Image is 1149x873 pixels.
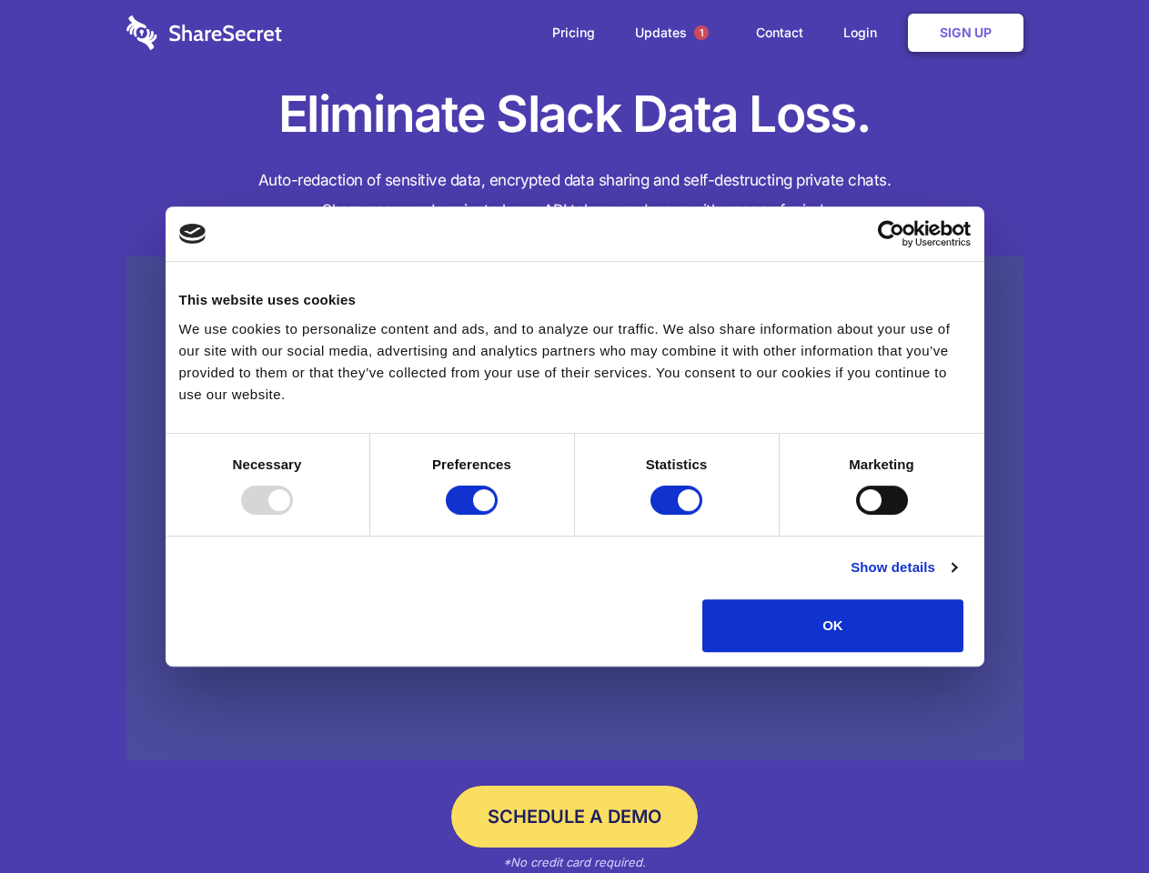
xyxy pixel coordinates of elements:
h1: Eliminate Slack Data Loss. [126,82,1023,147]
a: Usercentrics Cookiebot - opens in a new window [811,220,971,247]
strong: Preferences [432,457,511,472]
span: 1 [694,25,709,40]
button: OK [702,599,963,652]
strong: Marketing [849,457,914,472]
h4: Auto-redaction of sensitive data, encrypted data sharing and self-destructing private chats. Shar... [126,166,1023,226]
a: Wistia video thumbnail [126,256,1023,761]
img: logo [179,224,207,244]
img: logo-wordmark-white-trans-d4663122ce5f474addd5e946df7df03e33cb6a1c49d2221995e7729f52c070b2.svg [126,15,282,50]
div: This website uses cookies [179,289,971,311]
a: Contact [738,5,821,61]
a: Pricing [534,5,613,61]
strong: Necessary [233,457,302,472]
a: Sign Up [908,14,1023,52]
div: We use cookies to personalize content and ads, and to analyze our traffic. We also share informat... [179,318,971,406]
a: Login [825,5,904,61]
a: Schedule a Demo [451,786,698,848]
strong: Statistics [646,457,708,472]
a: Show details [851,557,956,578]
em: *No credit card required. [503,855,646,869]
